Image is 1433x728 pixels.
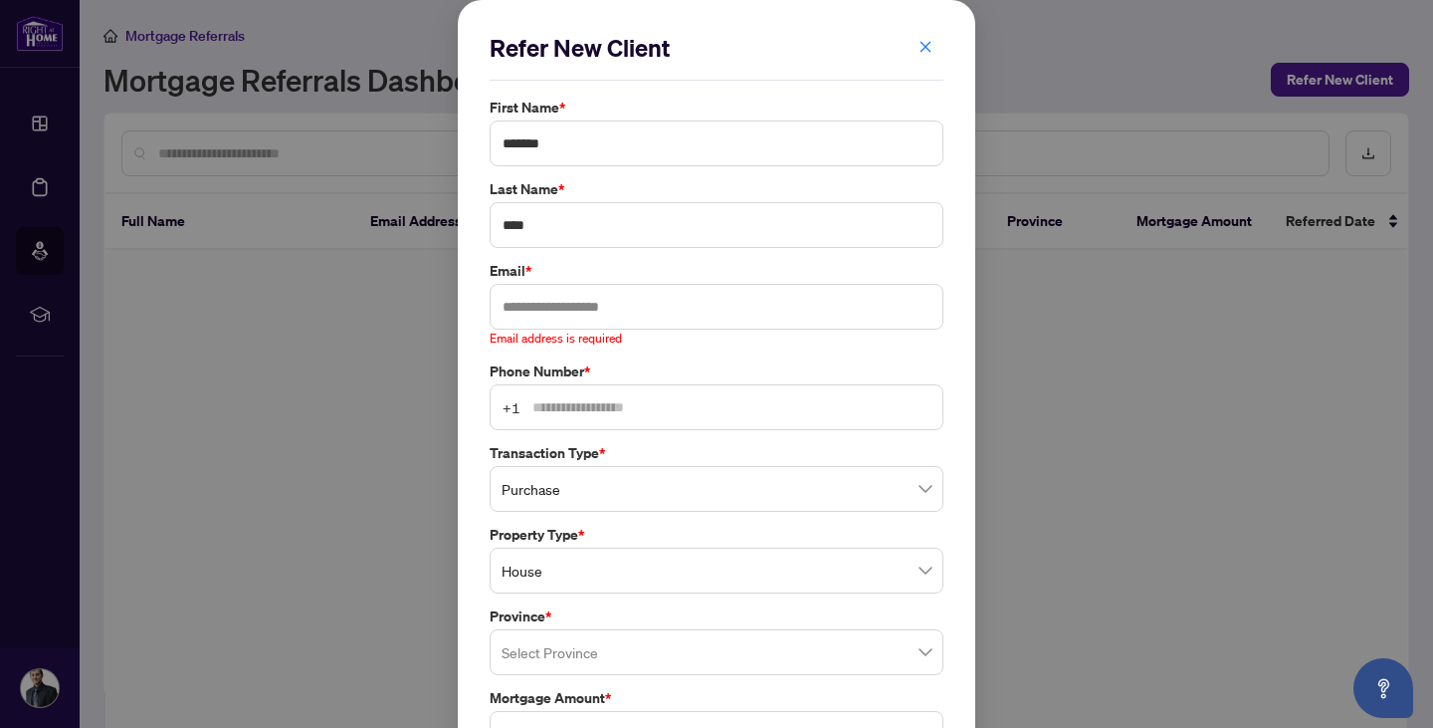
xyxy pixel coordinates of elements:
span: Purchase [502,470,931,508]
span: close [919,40,932,54]
h2: Refer New Client [490,32,943,64]
label: Phone Number [490,361,943,382]
button: Open asap [1353,658,1413,718]
label: Mortgage Amount [490,687,943,709]
label: Transaction Type [490,442,943,464]
span: Email address is required [490,330,622,349]
span: +1 [503,396,520,418]
label: Last Name [490,178,943,200]
label: Province [490,606,943,627]
label: Property Type [490,524,943,546]
label: First Name [490,97,943,119]
label: Email [490,260,943,282]
span: House [502,552,931,590]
